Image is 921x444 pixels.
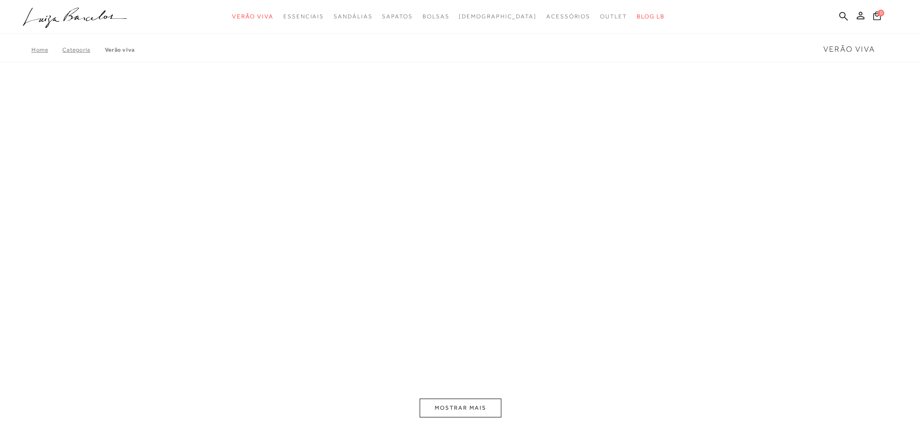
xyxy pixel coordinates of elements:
[382,8,412,26] a: categoryNavScreenReaderText
[232,8,274,26] a: categoryNavScreenReaderText
[600,13,627,20] span: Outlet
[823,45,875,54] span: Verão Viva
[600,8,627,26] a: categoryNavScreenReaderText
[283,13,324,20] span: Essenciais
[423,13,450,20] span: Bolsas
[232,13,274,20] span: Verão Viva
[283,8,324,26] a: categoryNavScreenReaderText
[62,46,104,53] a: Categoria
[546,8,590,26] a: categoryNavScreenReaderText
[459,8,537,26] a: noSubCategoriesText
[334,13,372,20] span: Sandálias
[877,10,884,16] span: 0
[637,13,665,20] span: BLOG LB
[423,8,450,26] a: categoryNavScreenReaderText
[31,46,62,53] a: Home
[334,8,372,26] a: categoryNavScreenReaderText
[546,13,590,20] span: Acessórios
[459,13,537,20] span: [DEMOGRAPHIC_DATA]
[105,46,135,53] a: Verão Viva
[637,8,665,26] a: BLOG LB
[870,11,884,24] button: 0
[382,13,412,20] span: Sapatos
[420,399,501,417] button: MOSTRAR MAIS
